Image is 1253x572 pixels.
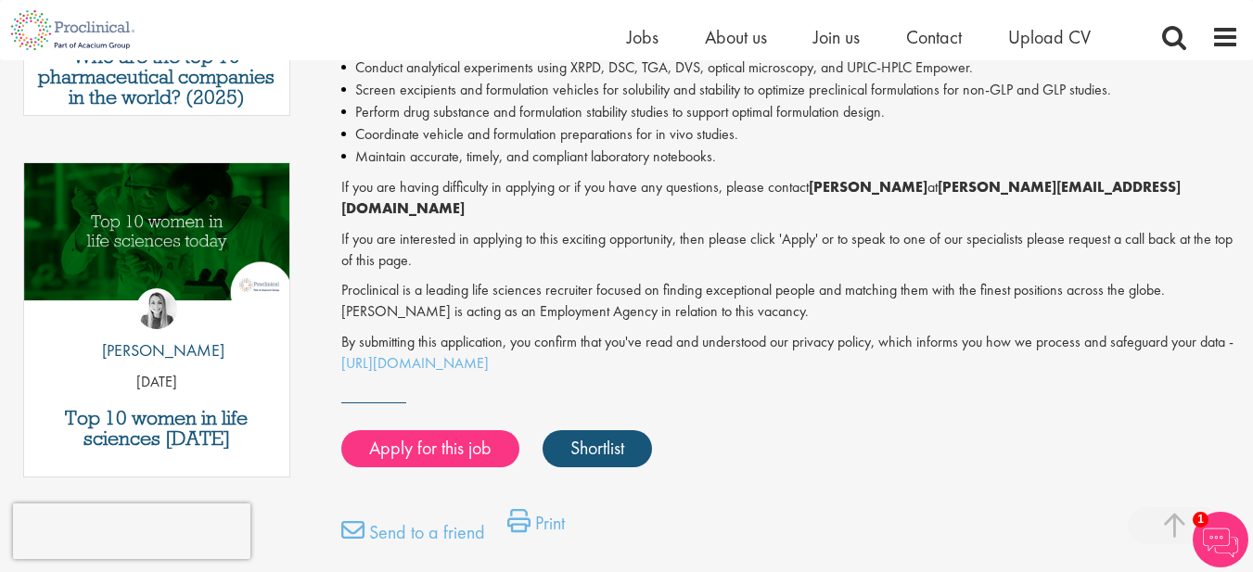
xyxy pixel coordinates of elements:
[507,509,565,546] a: Print
[906,25,962,49] a: Contact
[341,229,1239,272] p: If you are interested in applying to this exciting opportunity, then please click 'Apply' or to s...
[341,123,1239,146] li: Coordinate vehicle and formulation preparations for in vivo studies.
[341,177,1181,218] strong: [PERSON_NAME][EMAIL_ADDRESS][DOMAIN_NAME]
[88,338,224,362] p: [PERSON_NAME]
[627,25,658,49] a: Jobs
[88,288,224,372] a: Hannah Burke [PERSON_NAME]
[813,25,860,49] a: Join us
[341,101,1239,123] li: Perform drug substance and formulation stability studies to support optimal formulation design.
[341,332,1239,375] p: By submitting this application, you confirm that you've read and understood our privacy policy, w...
[341,146,1239,168] li: Maintain accurate, timely, and compliant laboratory notebooks.
[341,518,485,555] a: Send to a friend
[341,57,1239,79] li: Conduct analytical experiments using XRPD, DSC, TGA, DVS, optical microscopy, and UPLC-HPLC Empower.
[809,177,927,197] strong: [PERSON_NAME]
[13,503,250,559] iframe: reCAPTCHA
[33,408,280,449] a: Top 10 women in life sciences [DATE]
[341,177,1239,220] p: If you are having difficulty in applying or if you have any questions, please contact at
[341,353,489,373] a: [URL][DOMAIN_NAME]
[341,280,1239,323] p: Proclinical is a leading life sciences recruiter focused on finding exceptional people and matchi...
[705,25,767,49] a: About us
[24,163,289,300] img: Top 10 women in life sciences today
[1193,512,1208,528] span: 1
[136,288,177,329] img: Hannah Burke
[24,372,289,393] p: [DATE]
[341,79,1239,101] li: Screen excipients and formulation vehicles for solubility and stability to optimize preclinical f...
[24,163,289,327] a: Link to a post
[33,46,280,108] a: Who are the top 10 pharmaceutical companies in the world? (2025)
[1008,25,1091,49] a: Upload CV
[341,430,519,467] a: Apply for this job
[543,430,652,467] a: Shortlist
[1193,512,1248,567] img: Chatbot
